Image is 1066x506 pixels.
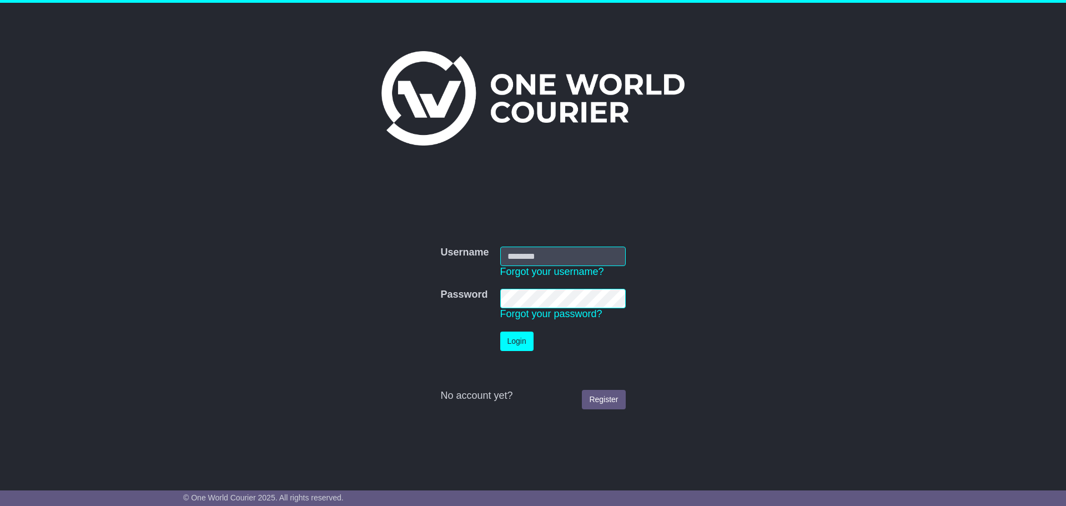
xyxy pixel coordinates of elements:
img: One World [381,51,685,146]
button: Login [500,332,534,351]
div: No account yet? [440,390,625,402]
label: Username [440,247,489,259]
a: Forgot your username? [500,266,604,277]
span: © One World Courier 2025. All rights reserved. [183,493,344,502]
a: Register [582,390,625,409]
label: Password [440,289,487,301]
a: Forgot your password? [500,308,602,319]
